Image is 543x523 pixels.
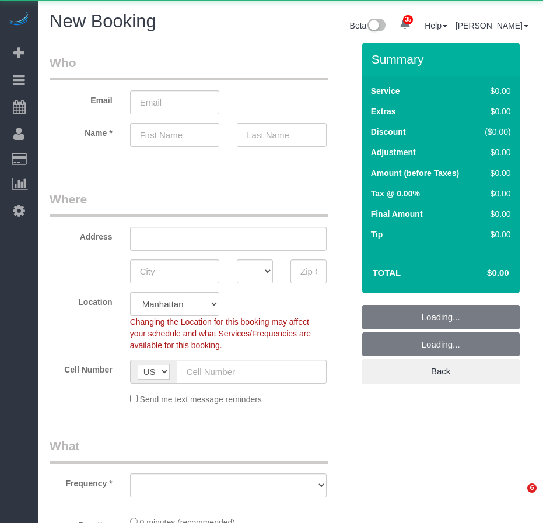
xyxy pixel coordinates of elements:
input: Zip Code [290,259,327,283]
label: Email [41,90,121,106]
a: Back [362,359,520,384]
div: $0.00 [480,106,511,117]
label: Tax @ 0.00% [371,188,420,199]
a: Beta [350,21,386,30]
img: New interface [366,19,386,34]
label: Discount [371,126,406,138]
iframe: Intercom live chat [503,483,531,511]
input: Cell Number [177,360,327,384]
span: 35 [403,15,413,24]
div: ($0.00) [480,126,511,138]
img: Automaid Logo [7,12,30,28]
legend: Who [50,54,328,80]
label: Amount (before Taxes) [371,167,459,179]
div: $0.00 [480,229,511,240]
div: $0.00 [480,188,511,199]
legend: Where [50,191,328,217]
span: 6 [527,483,537,493]
label: Name * [41,123,121,139]
strong: Total [373,268,401,278]
legend: What [50,437,328,464]
div: $0.00 [480,146,511,158]
label: Frequency * [41,473,121,489]
input: Email [130,90,220,114]
h4: $0.00 [452,268,509,278]
span: Send me text message reminders [140,395,262,404]
span: Changing the Location for this booking may affect your schedule and what Services/Frequencies are... [130,317,311,350]
label: Adjustment [371,146,416,158]
div: $0.00 [480,208,511,220]
label: Address [41,227,121,243]
div: $0.00 [480,167,511,179]
input: Last Name [237,123,327,147]
label: Location [41,292,121,308]
a: 35 [394,12,416,37]
label: Extras [371,106,396,117]
input: First Name [130,123,220,147]
label: Tip [371,229,383,240]
label: Cell Number [41,360,121,375]
label: Service [371,85,400,97]
input: City [130,259,220,283]
span: New Booking [50,11,156,31]
a: [PERSON_NAME] [456,21,528,30]
a: Help [425,21,447,30]
h3: Summary [372,52,514,66]
label: Final Amount [371,208,423,220]
div: $0.00 [480,85,511,97]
